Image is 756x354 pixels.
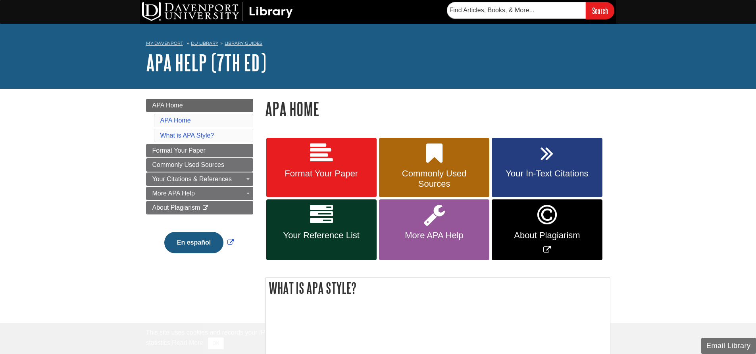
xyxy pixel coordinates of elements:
span: About Plagiarism [152,204,200,211]
h2: What is APA Style? [265,277,610,299]
div: This site uses cookies and records your IP address for usage statistics. Additionally, we use Goo... [146,328,610,349]
a: More APA Help [379,199,489,260]
a: APA Home [160,117,191,124]
a: About Plagiarism [146,201,253,214]
span: More APA Help [385,230,483,241]
img: DU Library [142,2,293,21]
a: Commonly Used Sources [379,138,489,197]
a: Link opens in new window [492,199,602,260]
input: Search [586,2,614,19]
span: Your Reference List [272,230,371,241]
a: APA Help (7th Ed) [146,50,266,75]
a: Format Your Paper [266,138,377,197]
a: More APA Help [146,187,253,200]
nav: breadcrumb [146,38,610,51]
a: Format Your Paper [146,144,253,157]
form: Searches DU Library's articles, books, and more [447,2,614,19]
input: Find Articles, Books, & More... [447,2,586,19]
span: Commonly Used Sources [152,161,224,168]
a: Your Citations & References [146,172,253,186]
span: More APA Help [152,190,195,197]
a: APA Home [146,99,253,112]
a: Your Reference List [266,199,377,260]
span: Commonly Used Sources [385,168,483,189]
button: En español [164,232,223,253]
a: DU Library [191,40,218,46]
span: Your In-Text Citations [498,168,596,179]
a: Your In-Text Citations [492,138,602,197]
div: Guide Page Menu [146,99,253,267]
a: What is APA Style? [160,132,214,139]
button: Email Library [701,338,756,354]
h1: APA Home [265,99,610,119]
a: Commonly Used Sources [146,158,253,172]
span: Your Citations & References [152,176,232,182]
a: Link opens in new window [162,239,236,246]
span: Format Your Paper [272,168,371,179]
span: Format Your Paper [152,147,206,154]
button: Close [208,337,223,349]
span: APA Home [152,102,183,109]
span: About Plagiarism [498,230,596,241]
a: My Davenport [146,40,183,47]
i: This link opens in a new window [202,205,209,210]
a: Read More [172,339,203,346]
a: Library Guides [225,40,262,46]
